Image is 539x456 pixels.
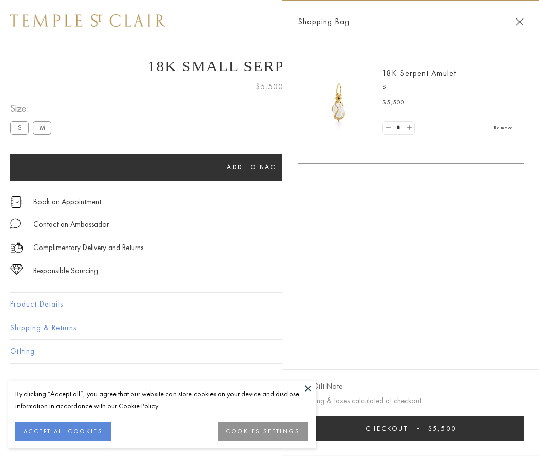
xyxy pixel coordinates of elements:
img: icon_sourcing.svg [10,264,23,275]
button: Checkout $5,500 [298,416,524,441]
button: COOKIES SETTINGS [218,422,308,441]
button: Product Details [10,293,529,316]
label: M [33,121,51,134]
div: By clicking “Accept all”, you agree that our website can store cookies on your device and disclos... [15,388,308,412]
button: Add Gift Note [298,380,342,393]
span: $5,500 [256,80,283,93]
span: Add to bag [227,163,277,172]
img: MessageIcon-01_2.svg [10,218,21,229]
span: Size: [10,100,55,117]
h1: 18K Small Serpent Amulet [10,58,529,75]
label: S [10,121,29,134]
a: 18K Serpent Amulet [382,68,456,79]
span: $5,500 [428,424,456,433]
span: Checkout [365,424,408,433]
p: Complimentary Delivery and Returns [33,241,143,254]
button: ACCEPT ALL COOKIES [15,422,111,441]
a: Set quantity to 2 [403,122,414,135]
button: Add to bag [10,154,494,181]
p: Shipping & taxes calculated at checkout [298,394,524,407]
p: S [382,82,513,92]
div: Contact an Ambassador [33,218,109,231]
span: $5,500 [382,98,405,108]
div: Responsible Sourcing [33,264,98,277]
button: Gifting [10,340,529,363]
button: Close Shopping Bag [516,18,524,26]
img: icon_delivery.svg [10,241,23,254]
img: icon_appointment.svg [10,196,23,208]
img: P51836-E11SERPPV [308,72,370,134]
span: Shopping Bag [298,15,350,28]
a: Book an Appointment [33,196,101,207]
button: Shipping & Returns [10,316,529,339]
a: Set quantity to 0 [383,122,393,135]
a: Remove [494,122,513,134]
img: Temple St. Clair [10,14,165,27]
